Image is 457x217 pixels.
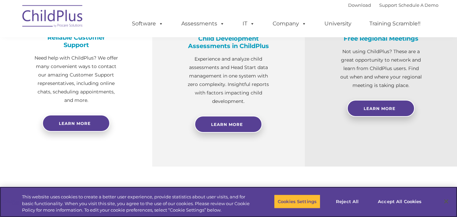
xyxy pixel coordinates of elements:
[339,35,423,42] h4: Free Regional Meetings
[439,194,454,209] button: Close
[379,2,397,8] a: Support
[348,2,438,8] font: |
[22,194,251,214] div: This website uses cookies to create a better user experience, provide statistics about user visit...
[59,121,91,126] span: Learn more
[34,34,118,49] h4: Reliable Customer Support
[175,17,231,30] a: Assessments
[274,194,320,209] button: Cookies Settings
[19,0,87,34] img: ChildPlus by Procare Solutions
[364,106,395,111] span: Learn More
[34,54,118,105] p: Need help with ChildPlus? We offer many convenient ways to contact our amazing Customer Support r...
[363,17,427,30] a: Training Scramble!!
[186,55,271,106] p: Experience and analyze child assessments and Head Start data management in one system with zero c...
[211,122,243,127] span: Learn More
[125,17,170,30] a: Software
[186,35,271,50] h4: Child Development Assessments in ChildPlus
[94,45,115,50] span: Last name
[348,2,371,8] a: Download
[326,194,368,209] button: Reject All
[398,2,438,8] a: Schedule A Demo
[266,17,313,30] a: Company
[94,72,123,78] span: Phone number
[347,100,415,117] a: Learn More
[339,47,423,90] p: Not using ChildPlus? These are a great opportunity to network and learn from ChildPlus users. Fin...
[42,115,110,132] a: Learn more
[374,194,425,209] button: Accept All Cookies
[318,17,358,30] a: University
[195,116,262,133] a: Learn More
[236,17,261,30] a: IT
